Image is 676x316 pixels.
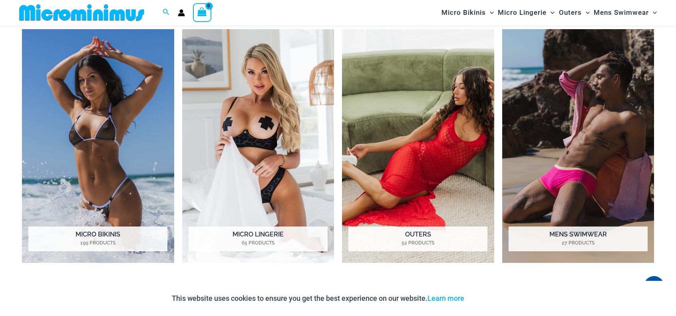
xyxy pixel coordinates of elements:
[582,2,590,23] span: Menu Toggle
[547,2,555,23] span: Menu Toggle
[594,2,649,23] span: Mens Swimwear
[342,29,494,263] img: Outers
[189,239,328,246] mark: 65 Products
[178,9,185,16] a: Account icon link
[22,29,174,263] a: Visit product category Micro Bikinis
[441,2,486,23] span: Micro Bikinis
[348,227,487,251] h2: Outers
[557,2,592,23] a: OutersMenu ToggleMenu Toggle
[498,2,547,23] span: Micro Lingerie
[592,2,659,23] a: Mens SwimwearMenu ToggleMenu Toggle
[427,294,464,302] a: Learn more
[496,2,557,23] a: Micro LingerieMenu ToggleMenu Toggle
[502,29,654,263] a: Visit product category Mens Swimwear
[559,2,582,23] span: Outers
[486,2,494,23] span: Menu Toggle
[509,239,648,246] mark: 27 Products
[509,227,648,251] h2: Mens Swimwear
[16,4,147,22] img: MM SHOP LOGO FLAT
[193,3,211,22] a: View Shopping Cart, empty
[439,2,496,23] a: Micro BikinisMenu ToggleMenu Toggle
[28,239,167,246] mark: 199 Products
[28,227,167,251] h2: Micro Bikinis
[182,29,334,263] a: Visit product category Micro Lingerie
[348,239,487,246] mark: 52 Products
[189,227,328,251] h2: Micro Lingerie
[470,289,504,308] button: Accept
[502,29,654,263] img: Mens Swimwear
[438,1,660,24] nav: Site Navigation
[22,29,174,263] img: Micro Bikinis
[649,2,657,23] span: Menu Toggle
[163,8,170,18] a: Search icon link
[342,29,494,263] a: Visit product category Outers
[182,29,334,263] img: Micro Lingerie
[172,292,464,304] p: This website uses cookies to ensure you get the best experience on our website.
